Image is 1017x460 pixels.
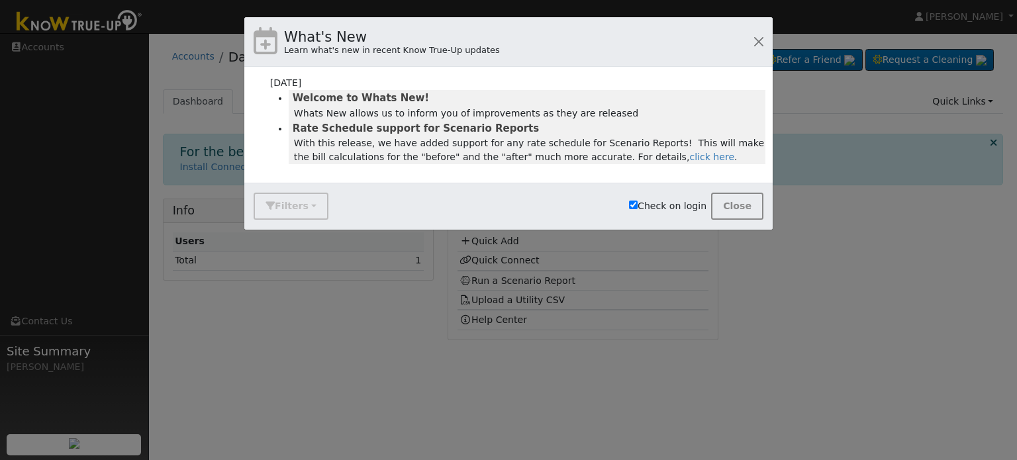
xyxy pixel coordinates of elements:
[289,120,766,137] button: Rate Schedule support for Scenario Reports
[289,107,766,120] div: Whats New allows us to inform you of improvements as they are released
[629,201,638,209] input: Check on login
[711,193,763,220] button: Close
[284,26,500,48] h4: What's New
[289,136,766,164] div: With this release, we have added support for any rate schedule for Scenario Reports! This will ma...
[270,77,302,88] span: [DATE]
[689,152,734,162] a: click here
[629,199,706,213] label: Check on login
[284,44,500,57] div: Learn what's new in recent Know True-Up updates
[254,193,328,220] button: Filters
[289,90,766,107] button: Welcome to Whats New!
